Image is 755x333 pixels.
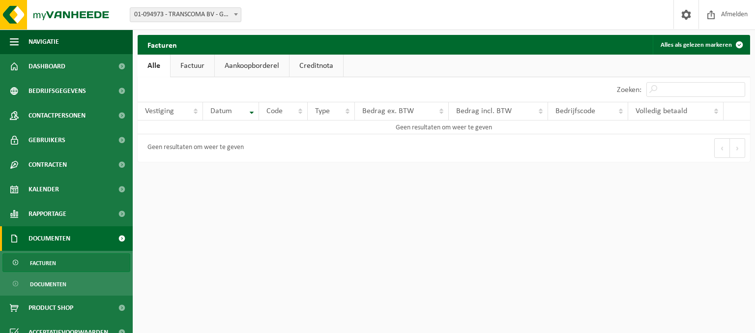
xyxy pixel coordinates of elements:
[145,107,174,115] span: Vestiging
[29,296,73,320] span: Product Shop
[2,274,130,293] a: Documenten
[555,107,595,115] span: Bedrijfscode
[29,226,70,251] span: Documenten
[29,177,59,202] span: Kalender
[29,30,59,54] span: Navigatie
[617,86,641,94] label: Zoeken:
[362,107,414,115] span: Bedrag ex. BTW
[290,55,343,77] a: Creditnota
[171,55,214,77] a: Factuur
[138,35,187,54] h2: Facturen
[29,54,65,79] span: Dashboard
[143,139,244,157] div: Geen resultaten om weer te geven
[653,35,749,55] button: Alles als gelezen markeren
[5,311,164,333] iframe: chat widget
[456,107,512,115] span: Bedrag incl. BTW
[730,138,745,158] button: Next
[215,55,289,77] a: Aankoopborderel
[29,103,86,128] span: Contactpersonen
[636,107,687,115] span: Volledig betaald
[29,152,67,177] span: Contracten
[315,107,330,115] span: Type
[714,138,730,158] button: Previous
[138,121,750,134] td: Geen resultaten om weer te geven
[138,55,170,77] a: Alle
[210,107,232,115] span: Datum
[30,275,66,294] span: Documenten
[30,254,56,272] span: Facturen
[29,79,86,103] span: Bedrijfsgegevens
[29,128,65,152] span: Gebruikers
[130,7,241,22] span: 01-094973 - TRANSCOMA BV - GENK
[266,107,283,115] span: Code
[130,8,241,22] span: 01-094973 - TRANSCOMA BV - GENK
[29,202,66,226] span: Rapportage
[2,253,130,272] a: Facturen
